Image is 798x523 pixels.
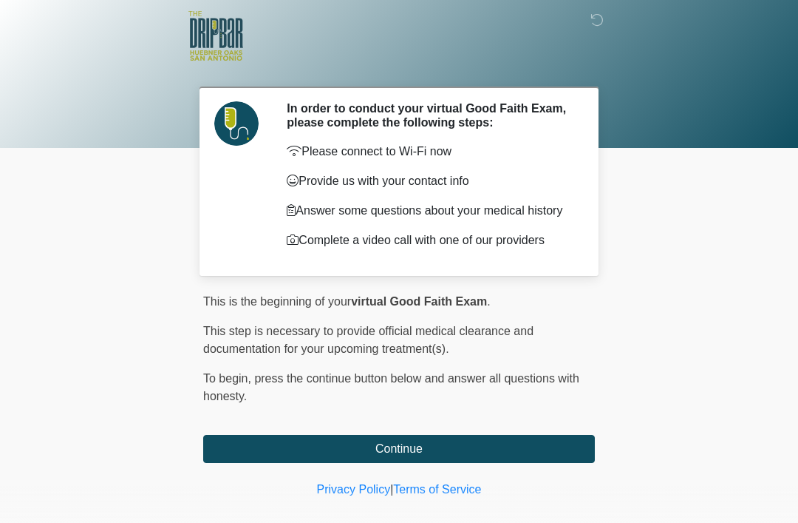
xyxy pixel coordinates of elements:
a: Terms of Service [393,483,481,496]
span: This is the beginning of your [203,295,351,308]
strong: virtual Good Faith Exam [351,295,487,308]
a: | [390,483,393,496]
button: Continue [203,435,595,463]
h2: In order to conduct your virtual Good Faith Exam, please complete the following steps: [287,101,573,129]
p: Complete a video call with one of our providers [287,232,573,249]
img: Agent Avatar [214,101,259,146]
p: Answer some questions about your medical history [287,202,573,220]
span: To begin, [203,372,254,385]
img: The DRIPBaR - The Strand at Huebner Oaks Logo [188,11,243,61]
span: This step is necessary to provide official medical clearance and documentation for your upcoming ... [203,325,533,355]
p: Please connect to Wi-Fi now [287,143,573,161]
a: Privacy Policy [317,483,391,496]
span: . [487,295,490,308]
p: Provide us with your contact info [287,172,573,190]
span: press the continue button below and answer all questions with honesty. [203,372,579,402]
